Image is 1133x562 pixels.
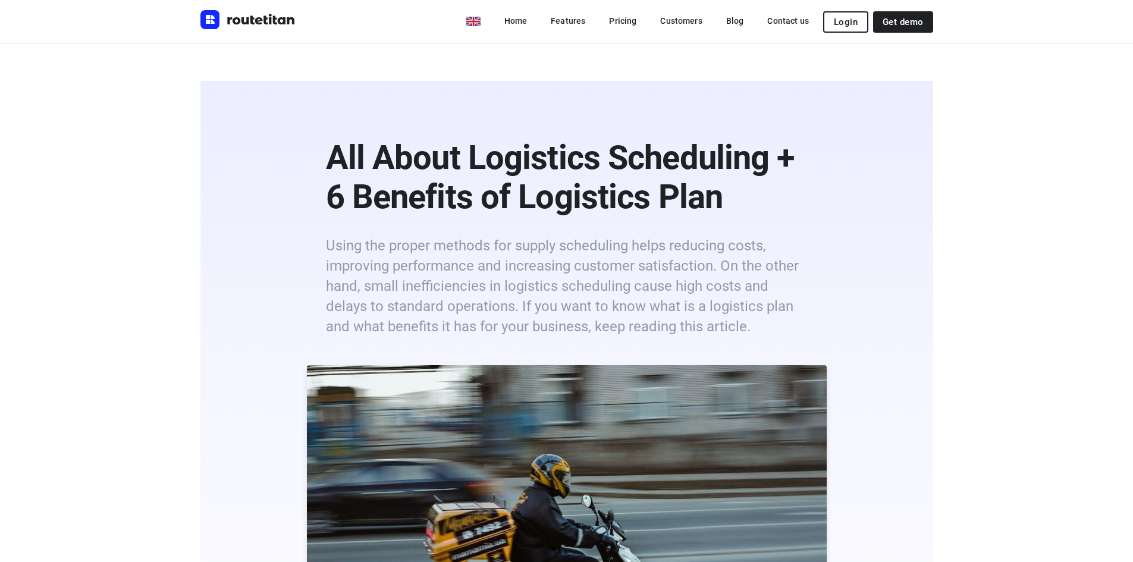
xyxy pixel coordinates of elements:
[823,11,868,33] button: Login
[873,11,933,33] a: Get demo
[834,17,858,27] span: Login
[600,10,646,32] a: Pricing
[326,138,795,216] b: All About Logistics Scheduling + 6 Benefits of Logistics Plan
[200,10,296,32] a: Routetitan
[326,236,808,337] h6: Using the proper methods for supply scheduling helps reducing costs, improving performance and in...
[495,10,537,32] a: Home
[200,10,296,29] img: Routetitan logo
[717,10,754,32] a: Blog
[541,10,595,32] a: Features
[883,17,923,27] span: Get demo
[758,10,818,32] a: Contact us
[651,10,711,32] a: Customers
